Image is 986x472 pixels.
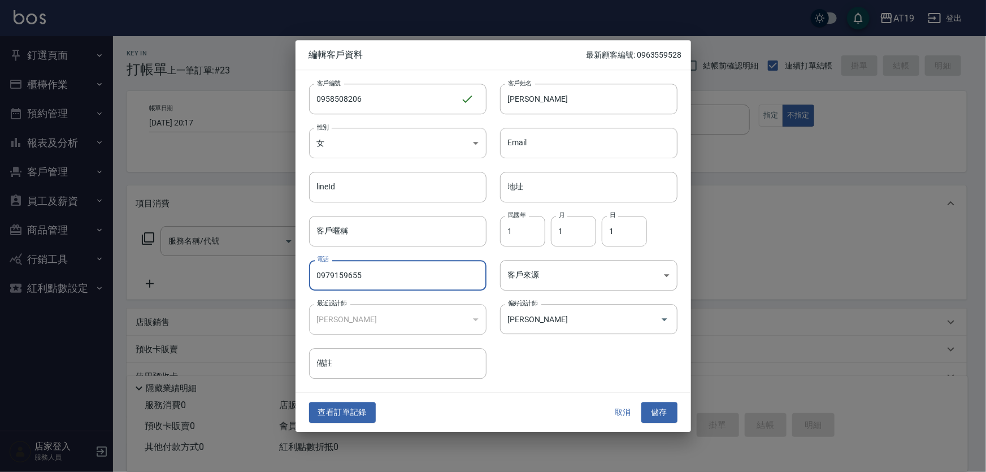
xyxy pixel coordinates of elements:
[605,402,641,423] button: 取消
[309,402,376,423] button: 查看訂單記錄
[309,128,487,158] div: 女
[317,123,329,131] label: 性別
[309,49,587,60] span: 編輯客戶資料
[559,211,564,219] label: 月
[317,79,341,87] label: 客戶編號
[508,299,537,308] label: 偏好設計師
[586,49,681,61] p: 最新顧客編號: 0963559528
[317,299,346,308] label: 最近設計師
[309,304,487,335] div: [PERSON_NAME]
[508,211,525,219] label: 民國年
[508,79,532,87] label: 客戶姓名
[610,211,615,219] label: 日
[655,310,674,328] button: Open
[317,255,329,263] label: 電話
[641,402,677,423] button: 儲存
